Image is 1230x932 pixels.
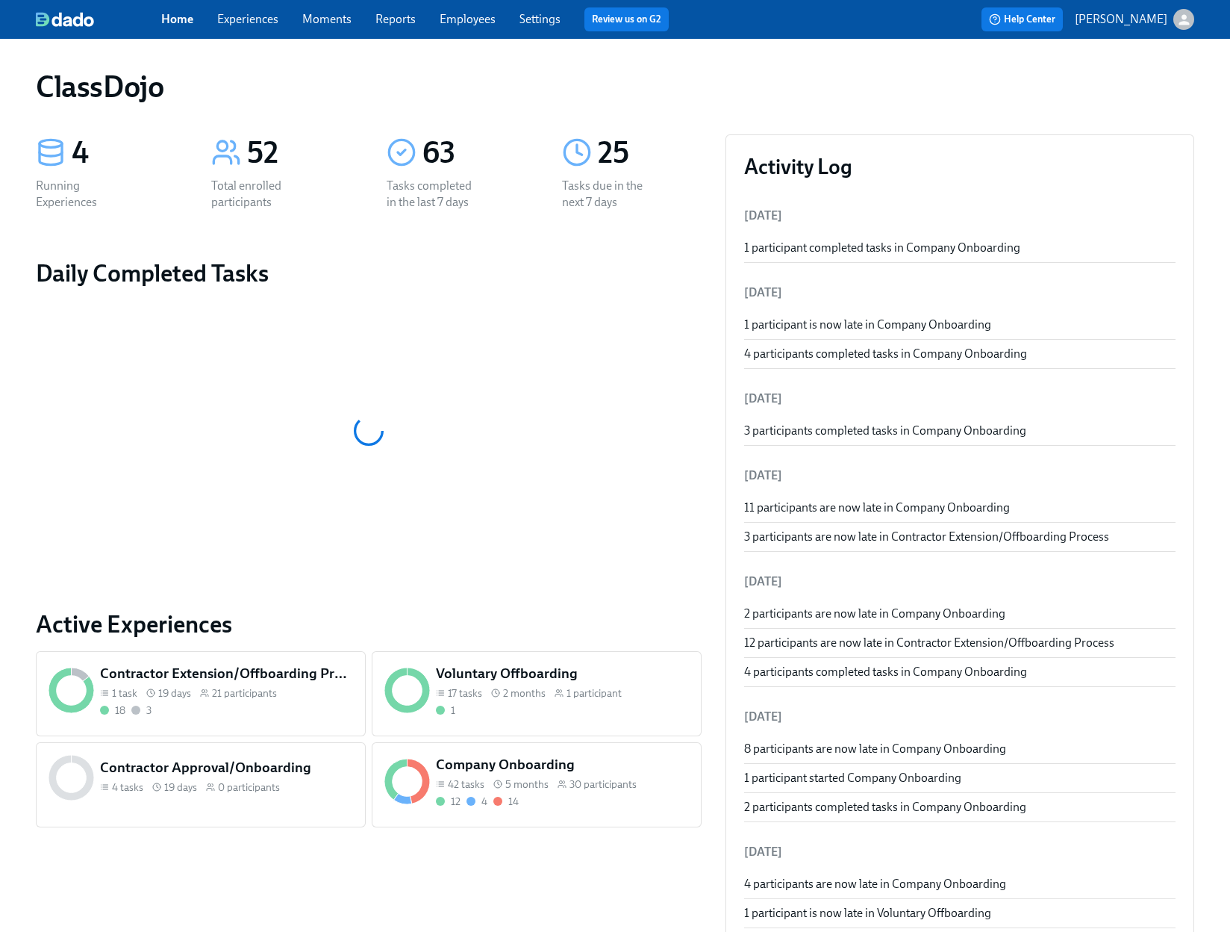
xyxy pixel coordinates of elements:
[744,500,1176,516] div: 11 participants are now late in Company Onboarding
[744,529,1176,545] div: 3 participants are now late in Contractor Extension/Offboarding Process
[146,703,152,718] div: 3
[302,12,352,26] a: Moments
[503,686,546,700] span: 2 months
[448,777,484,792] span: 42 tasks
[466,795,487,809] div: On time with open tasks
[508,795,519,809] div: 14
[592,12,661,27] a: Review us on G2
[744,346,1176,362] div: 4 participants completed tasks in Company Onboarding
[211,178,307,211] div: Total enrolled participants
[372,742,702,827] a: Company Onboarding42 tasks 5 months30 participants12414
[36,12,94,27] img: dado
[744,635,1176,651] div: 12 participants are now late in Contractor Extension/Offboarding Process
[36,12,161,27] a: dado
[164,780,197,795] span: 19 days
[744,905,1176,922] div: 1 participant is now late in Voluntary Offboarding
[566,686,622,700] span: 1 participant
[481,795,487,809] div: 4
[100,703,125,718] div: Completed all due tasks
[436,755,689,774] h5: Company Onboarding
[451,795,461,809] div: 12
[247,134,351,172] div: 52
[36,258,702,288] h2: Daily Completed Tasks
[72,134,175,172] div: 4
[562,178,658,211] div: Tasks due in the next 7 days
[436,664,689,683] h5: Voluntary Offboarding
[436,703,455,718] div: Completed all due tasks
[744,741,1176,757] div: 8 participants are now late in Company Onboarding
[744,799,1176,815] div: 2 participants completed tasks in Company Onboarding
[598,134,702,172] div: 25
[744,317,1176,333] div: 1 participant is now late in Company Onboarding
[744,153,1176,180] h3: Activity Log
[131,703,152,718] div: Not started
[989,12,1055,27] span: Help Center
[36,69,163,105] h1: ClassDojo
[36,742,366,827] a: Contractor Approval/Onboarding4 tasks 19 days0 participants
[569,777,637,792] span: 30 participants
[981,7,1063,31] button: Help Center
[422,134,526,172] div: 63
[112,780,143,795] span: 4 tasks
[505,777,549,792] span: 5 months
[158,686,191,700] span: 19 days
[448,686,482,700] span: 17 tasks
[440,12,496,26] a: Employees
[744,381,1176,417] li: [DATE]
[744,770,1176,786] div: 1 participant started Company Onboarding
[744,423,1176,439] div: 3 participants completed tasks in Company Onboarding
[1075,9,1194,30] button: [PERSON_NAME]
[100,664,353,683] h5: Contractor Extension/Offboarding Process
[744,458,1176,494] li: [DATE]
[584,7,669,31] button: Review us on G2
[744,664,1176,680] div: 4 participants completed tasks in Company Onboarding
[36,651,366,736] a: Contractor Extension/Offboarding Process1 task 19 days21 participants183
[100,758,353,777] h5: Contractor Approval/Onboarding
[451,703,455,718] div: 1
[493,795,519,809] div: With overdue tasks
[744,606,1176,622] div: 2 participants are now late in Company Onboarding
[1075,11,1167,28] p: [PERSON_NAME]
[744,699,1176,735] li: [DATE]
[212,686,277,700] span: 21 participants
[744,564,1176,600] li: [DATE]
[161,12,193,26] a: Home
[744,275,1176,311] li: [DATE]
[217,12,278,26] a: Experiences
[218,780,280,795] span: 0 participants
[519,12,561,26] a: Settings
[372,651,702,736] a: Voluntary Offboarding17 tasks 2 months1 participant1
[744,876,1176,892] div: 4 participants are now late in Company Onboarding
[744,208,782,223] span: [DATE]
[744,240,1176,256] div: 1 participant completed tasks in Company Onboarding
[112,686,137,700] span: 1 task
[375,12,416,26] a: Reports
[744,834,1176,870] li: [DATE]
[36,609,702,639] a: Active Experiences
[115,703,125,718] div: 18
[436,795,461,809] div: Completed all due tasks
[36,178,131,211] div: Running Experiences
[387,178,482,211] div: Tasks completed in the last 7 days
